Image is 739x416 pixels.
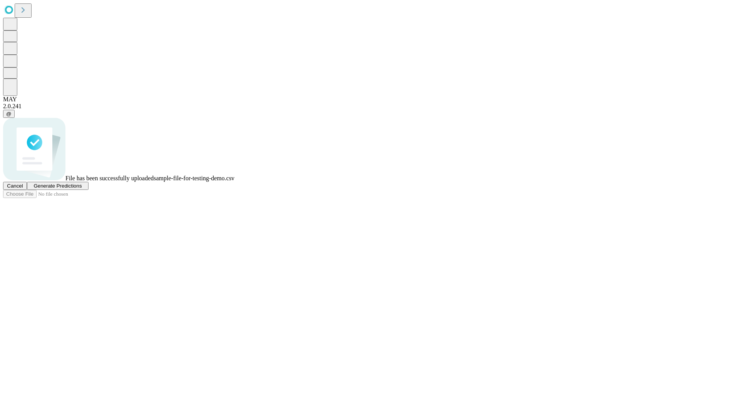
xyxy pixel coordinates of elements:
button: Cancel [3,182,27,190]
button: Generate Predictions [27,182,89,190]
span: Cancel [7,183,23,189]
span: sample-file-for-testing-demo.csv [154,175,234,181]
span: Generate Predictions [33,183,82,189]
span: File has been successfully uploaded [65,175,154,181]
div: MAY [3,96,736,103]
button: @ [3,110,15,118]
div: 2.0.241 [3,103,736,110]
span: @ [6,111,12,117]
